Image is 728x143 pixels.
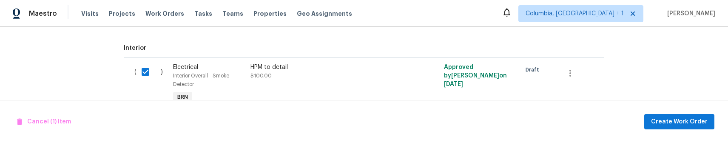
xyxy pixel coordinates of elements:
[526,66,543,74] span: Draft
[644,114,714,130] button: Create Work Order
[14,114,74,130] button: Cancel (1) Item
[194,11,212,17] span: Tasks
[29,9,57,18] span: Maestro
[174,93,191,101] span: BRN
[173,64,198,70] span: Electrical
[664,9,715,18] span: [PERSON_NAME]
[444,81,463,87] span: [DATE]
[173,73,229,87] span: Interior Overall - Smoke Detector
[250,63,400,71] div: HPM to detail
[124,44,604,52] span: Interior
[145,9,184,18] span: Work Orders
[132,60,171,108] div: ( )
[253,9,287,18] span: Properties
[81,9,99,18] span: Visits
[651,117,708,127] span: Create Work Order
[250,73,272,78] span: $100.00
[109,9,135,18] span: Projects
[297,9,352,18] span: Geo Assignments
[526,9,624,18] span: Columbia, [GEOGRAPHIC_DATA] + 1
[17,117,71,127] span: Cancel (1) Item
[444,64,507,87] span: Approved by [PERSON_NAME] on
[222,9,243,18] span: Teams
